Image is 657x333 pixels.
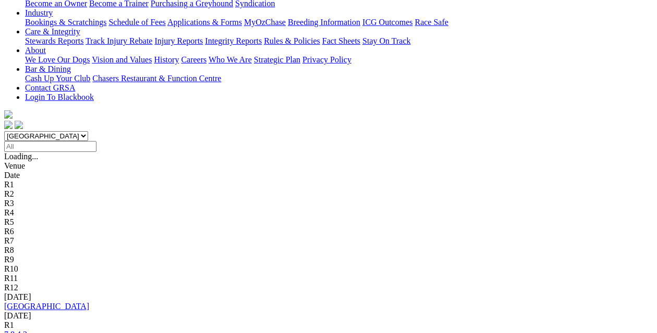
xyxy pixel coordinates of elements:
[362,18,412,27] a: ICG Outcomes
[4,283,653,292] div: R12
[4,189,653,199] div: R2
[4,208,653,217] div: R4
[4,292,653,302] div: [DATE]
[25,8,53,17] a: Industry
[154,36,203,45] a: Injury Reports
[209,55,252,64] a: Who We Are
[4,121,13,129] img: facebook.svg
[86,36,152,45] a: Track Injury Rebate
[362,36,410,45] a: Stay On Track
[181,55,206,64] a: Careers
[25,36,83,45] a: Stewards Reports
[4,255,653,264] div: R9
[92,55,152,64] a: Vision and Values
[25,74,653,83] div: Bar & Dining
[205,36,262,45] a: Integrity Reports
[25,36,653,46] div: Care & Integrity
[264,36,320,45] a: Rules & Policies
[4,311,653,321] div: [DATE]
[4,141,96,152] input: Select date
[322,36,360,45] a: Fact Sheets
[288,18,360,27] a: Breeding Information
[108,18,165,27] a: Schedule of Fees
[254,55,300,64] a: Strategic Plan
[167,18,242,27] a: Applications & Forms
[4,110,13,119] img: logo-grsa-white.png
[4,321,653,330] div: R1
[302,55,351,64] a: Privacy Policy
[4,236,653,246] div: R7
[25,74,90,83] a: Cash Up Your Club
[25,27,80,36] a: Care & Integrity
[415,18,448,27] a: Race Safe
[4,302,89,311] a: [GEOGRAPHIC_DATA]
[4,217,653,227] div: R5
[4,227,653,236] div: R6
[25,55,90,64] a: We Love Our Dogs
[25,93,94,101] a: Login To Blackbook
[25,18,106,27] a: Bookings & Scratchings
[4,246,653,255] div: R8
[4,161,653,171] div: Venue
[25,46,46,55] a: About
[244,18,286,27] a: MyOzChase
[15,121,23,129] img: twitter.svg
[4,264,653,274] div: R10
[4,199,653,208] div: R3
[25,65,71,73] a: Bar & Dining
[25,55,653,65] div: About
[92,74,221,83] a: Chasers Restaurant & Function Centre
[4,171,653,180] div: Date
[4,180,653,189] div: R1
[25,83,75,92] a: Contact GRSA
[4,152,38,161] span: Loading...
[25,18,653,27] div: Industry
[4,274,653,283] div: R11
[154,55,179,64] a: History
